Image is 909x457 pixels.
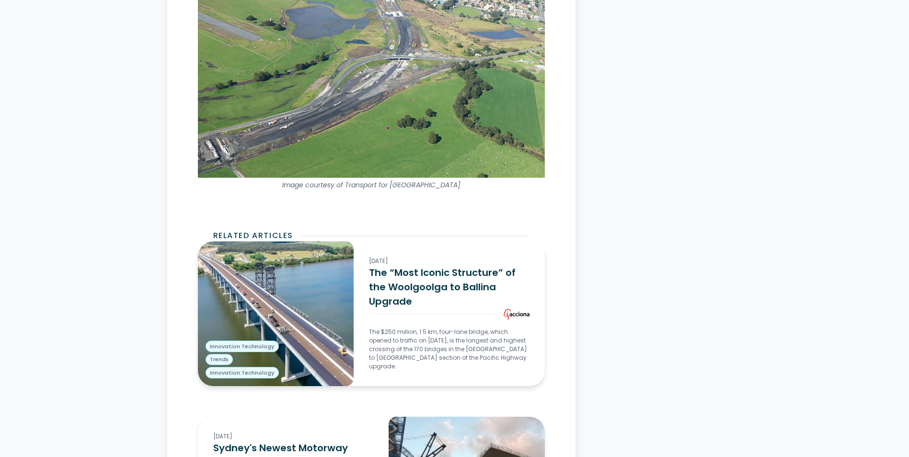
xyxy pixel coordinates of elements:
[198,241,354,386] img: The “Most Iconic Structure” of the Woolgoolga to Ballina Upgrade
[504,308,529,320] img: The “Most Iconic Structure” of the Woolgoolga to Ballina Upgrade
[369,328,529,371] p: The $250 million, 1.5 km, four-lane bridge, which opened to traffic on [DATE], is the longest and...
[213,432,373,441] div: [DATE]
[206,341,279,352] div: Innovation Technology
[198,241,545,386] a: The “Most Iconic Structure” of the Woolgoolga to Ballina UpgradeInnovation TechnologyTrendsInnova...
[198,180,545,190] figcaption: Image courtesy of Transport for [GEOGRAPHIC_DATA]
[206,367,279,378] div: Innovation Technology
[213,230,294,241] h2: Related Articles
[369,257,529,265] div: [DATE]
[206,354,233,366] div: Trends
[369,265,529,308] h3: The “Most Iconic Structure” of the Woolgoolga to Ballina Upgrade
